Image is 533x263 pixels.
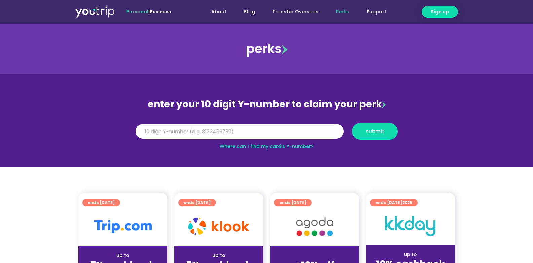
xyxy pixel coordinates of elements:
[150,8,171,15] a: Business
[84,252,162,259] div: up to
[370,199,418,206] a: ends [DATE]2025
[264,6,327,18] a: Transfer Overseas
[274,199,312,206] a: ends [DATE]
[136,124,344,139] input: 10 digit Y-number (e.g. 8123456789)
[82,199,120,206] a: ends [DATE]
[189,6,395,18] nav: Menu
[279,199,306,206] span: ends [DATE]
[371,251,450,258] div: up to
[358,6,395,18] a: Support
[402,200,412,205] span: 2025
[352,123,398,140] button: submit
[375,199,412,206] span: ends [DATE]
[184,199,211,206] span: ends [DATE]
[202,6,235,18] a: About
[136,123,398,145] form: Y Number
[126,8,148,15] span: Personal
[422,6,458,18] a: Sign up
[180,252,258,259] div: up to
[178,199,216,206] a: ends [DATE]
[132,96,401,113] div: enter your 10 digit Y-number to claim your perk
[220,143,314,150] a: Where can I find my card’s Y-number?
[235,6,264,18] a: Blog
[126,8,171,15] span: |
[308,252,321,259] span: up to
[327,6,358,18] a: Perks
[366,129,384,134] span: submit
[88,199,115,206] span: ends [DATE]
[431,8,449,15] span: Sign up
